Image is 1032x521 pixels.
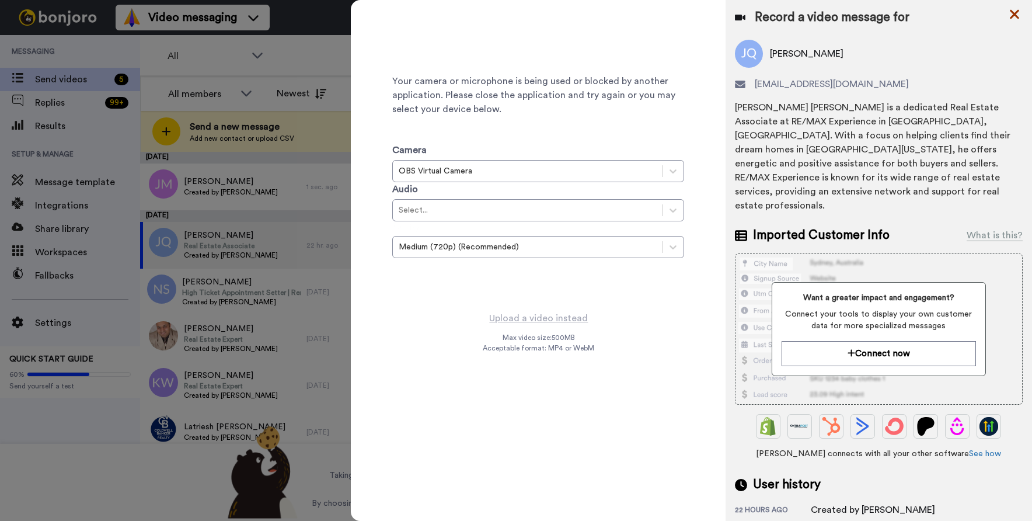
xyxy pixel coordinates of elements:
[811,503,935,517] div: Created by [PERSON_NAME]
[948,417,967,436] img: Drip
[392,74,684,116] span: Your camera or microphone is being used or blocked by another application. Please close the appli...
[759,417,778,436] img: Shopify
[790,417,809,436] img: Ontraport
[782,308,976,332] span: Connect your tools to display your own customer data for more specialized messages
[853,417,872,436] img: ActiveCampaign
[735,505,811,517] div: 22 hours ago
[483,343,594,353] span: Acceptable format: MP4 or WebM
[753,227,890,244] span: Imported Customer Info
[392,182,418,196] label: Audio
[399,204,656,216] div: Select...
[392,221,419,233] label: Quality
[735,100,1023,213] div: [PERSON_NAME] [PERSON_NAME] is a dedicated Real Estate Associate at RE/MAX Experience in [GEOGRAP...
[486,311,591,326] button: Upload a video instead
[782,341,976,366] button: Connect now
[399,241,656,253] div: Medium (720p) (Recommended)
[782,292,976,304] span: Want a greater impact and engagement?
[755,77,909,91] span: [EMAIL_ADDRESS][DOMAIN_NAME]
[967,228,1023,242] div: What is this?
[916,417,935,436] img: Patreon
[822,417,841,436] img: Hubspot
[392,143,427,157] label: Camera
[502,333,574,342] span: Max video size: 500 MB
[969,450,1001,458] a: See how
[735,448,1023,460] span: [PERSON_NAME] connects with all your other software
[399,165,656,177] div: OBS Virtual Camera
[885,417,904,436] img: ConvertKit
[979,417,998,436] img: GoHighLevel
[753,476,821,494] span: User history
